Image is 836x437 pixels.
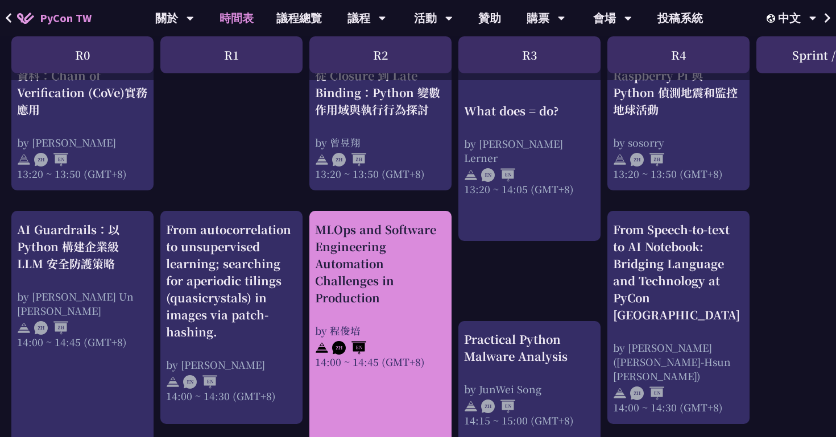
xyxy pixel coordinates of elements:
[613,221,744,323] div: From Speech-to-text to AI Notebook: Bridging Language and Technology at PyCon [GEOGRAPHIC_DATA]
[332,341,366,355] img: ZHEN.371966e.svg
[11,36,154,73] div: R0
[613,135,744,149] div: by sosorry
[166,357,297,372] div: by [PERSON_NAME]
[17,335,148,349] div: 14:00 ~ 14:45 (GMT+8)
[309,36,452,73] div: R2
[34,153,68,167] img: ZHEN.371966e.svg
[17,50,148,118] div: 以LLM攜手Python驗證資料：Chain of Verification (CoVe)實務應用
[315,153,329,167] img: svg+xml;base64,PHN2ZyB4bWxucz0iaHR0cDovL3d3dy53My5vcmcvMjAwMC9zdmciIHdpZHRoPSIyNCIgaGVpZ2h0PSIyNC...
[332,153,366,167] img: ZHZH.38617ef.svg
[613,153,627,167] img: svg+xml;base64,PHN2ZyB4bWxucz0iaHR0cDovL3d3dy53My5vcmcvMjAwMC9zdmciIHdpZHRoPSIyNCIgaGVpZ2h0PSIyNC...
[17,221,148,435] a: AI Guardrails：以 Python 構建企業級 LLM 安全防護策略 by [PERSON_NAME] Un [PERSON_NAME] 14:00 ~ 14:45 (GMT+8)
[613,340,744,383] div: by [PERSON_NAME]([PERSON_NAME]-Hsun [PERSON_NAME])
[17,50,148,181] a: 以LLM攜手Python驗證資料：Chain of Verification (CoVe)實務應用 by [PERSON_NAME] 13:20 ~ 13:50 (GMT+8)
[315,221,446,306] div: MLOps and Software Engineering Automation Challenges in Production
[40,10,92,27] span: PyCon TW
[607,36,750,73] div: R4
[464,182,595,196] div: 13:20 ~ 14:05 (GMT+8)
[613,167,744,181] div: 13:20 ~ 13:50 (GMT+8)
[464,382,595,396] div: by JunWei Song
[458,36,601,73] div: R3
[17,167,148,181] div: 13:20 ~ 13:50 (GMT+8)
[613,50,744,181] a: Raspberry Shake - 用 Raspberry Pi 與 Python 偵測地震和監控地球活動 by sosorry 13:20 ~ 13:50 (GMT+8)
[464,399,478,413] img: svg+xml;base64,PHN2ZyB4bWxucz0iaHR0cDovL3d3dy53My5vcmcvMjAwMC9zdmciIHdpZHRoPSIyNCIgaGVpZ2h0PSIyNC...
[315,341,329,355] img: svg+xml;base64,PHN2ZyB4bWxucz0iaHR0cDovL3d3dy53My5vcmcvMjAwMC9zdmciIHdpZHRoPSIyNCIgaGVpZ2h0PSIyNC...
[481,168,515,182] img: ENEN.5a408d1.svg
[166,389,297,403] div: 14:00 ~ 14:30 (GMT+8)
[464,50,595,231] a: What does = do? by [PERSON_NAME] Lerner 13:20 ~ 14:05 (GMT+8)
[315,355,446,369] div: 14:00 ~ 14:45 (GMT+8)
[613,50,744,118] div: Raspberry Shake - 用 Raspberry Pi 與 Python 偵測地震和監控地球活動
[630,386,664,400] img: ZHEN.371966e.svg
[613,386,627,400] img: svg+xml;base64,PHN2ZyB4bWxucz0iaHR0cDovL3d3dy53My5vcmcvMjAwMC9zdmciIHdpZHRoPSIyNCIgaGVpZ2h0PSIyNC...
[464,413,595,427] div: 14:15 ~ 15:00 (GMT+8)
[17,321,31,335] img: svg+xml;base64,PHN2ZyB4bWxucz0iaHR0cDovL3d3dy53My5vcmcvMjAwMC9zdmciIHdpZHRoPSIyNCIgaGVpZ2h0PSIyNC...
[17,13,34,24] img: Home icon of PyCon TW 2025
[17,153,31,167] img: svg+xml;base64,PHN2ZyB4bWxucz0iaHR0cDovL3d3dy53My5vcmcvMjAwMC9zdmciIHdpZHRoPSIyNCIgaGVpZ2h0PSIyNC...
[315,50,446,181] a: 從 Closure 到 Late Binding：Python 變數作用域與執行行為探討 by 曾昱翔 13:20 ~ 13:50 (GMT+8)
[315,135,446,149] div: by 曾昱翔
[464,102,595,119] div: What does = do?
[166,221,297,340] div: From autocorrelation to unsupervised learning; searching for aperiodic tilings (quasicrystals) in...
[464,136,595,165] div: by [PERSON_NAME] Lerner
[17,221,148,272] div: AI Guardrails：以 Python 構建企業級 LLM 安全防護策略
[315,67,446,118] div: 從 Closure 到 Late Binding：Python 變數作用域與執行行為探討
[315,221,446,435] a: MLOps and Software Engineering Automation Challenges in Production by 程俊培 14:00 ~ 14:45 (GMT+8)
[166,375,180,389] img: svg+xml;base64,PHN2ZyB4bWxucz0iaHR0cDovL3d3dy53My5vcmcvMjAwMC9zdmciIHdpZHRoPSIyNCIgaGVpZ2h0PSIyNC...
[613,221,744,414] a: From Speech-to-text to AI Notebook: Bridging Language and Technology at PyCon [GEOGRAPHIC_DATA] b...
[767,14,778,23] img: Locale Icon
[464,331,595,365] div: Practical Python Malware Analysis
[315,323,446,338] div: by 程俊培
[613,400,744,414] div: 14:00 ~ 14:30 (GMT+8)
[464,168,478,182] img: svg+xml;base64,PHN2ZyB4bWxucz0iaHR0cDovL3d3dy53My5vcmcvMjAwMC9zdmciIHdpZHRoPSIyNCIgaGVpZ2h0PSIyNC...
[17,135,148,149] div: by [PERSON_NAME]
[481,399,515,413] img: ZHEN.371966e.svg
[34,321,68,335] img: ZHZH.38617ef.svg
[6,4,103,32] a: PyCon TW
[183,375,217,389] img: ENEN.5a408d1.svg
[17,289,148,318] div: by [PERSON_NAME] Un [PERSON_NAME]
[166,221,297,414] a: From autocorrelation to unsupervised learning; searching for aperiodic tilings (quasicrystals) in...
[315,167,446,181] div: 13:20 ~ 13:50 (GMT+8)
[160,36,303,73] div: R1
[630,153,664,167] img: ZHZH.38617ef.svg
